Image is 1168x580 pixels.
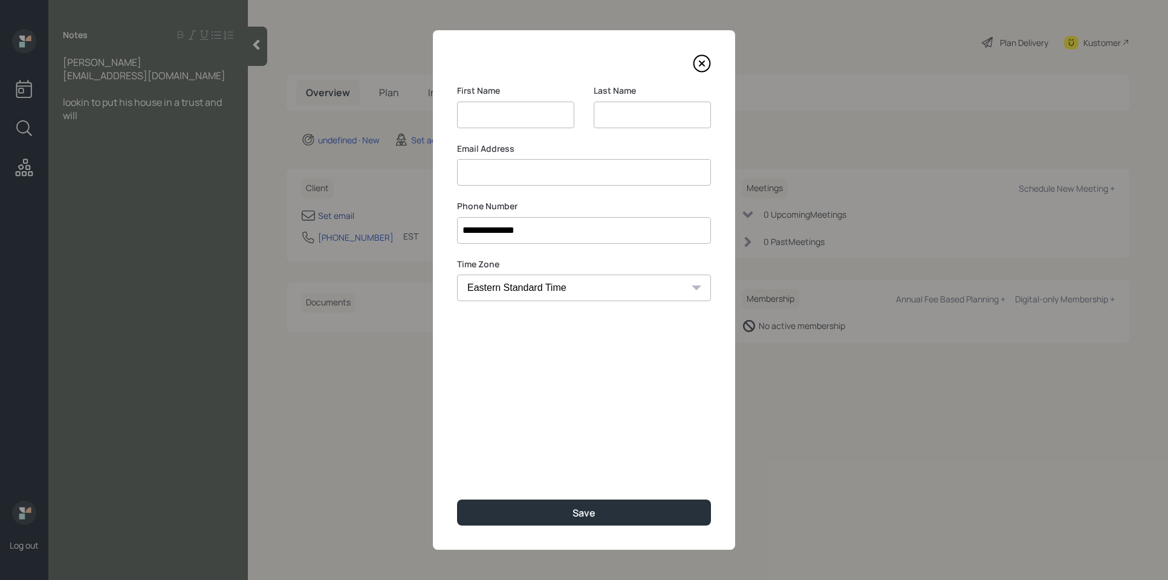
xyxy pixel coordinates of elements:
[457,85,574,97] label: First Name
[573,506,595,520] div: Save
[457,258,711,270] label: Time Zone
[457,500,711,526] button: Save
[594,85,711,97] label: Last Name
[457,200,711,212] label: Phone Number
[457,143,711,155] label: Email Address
